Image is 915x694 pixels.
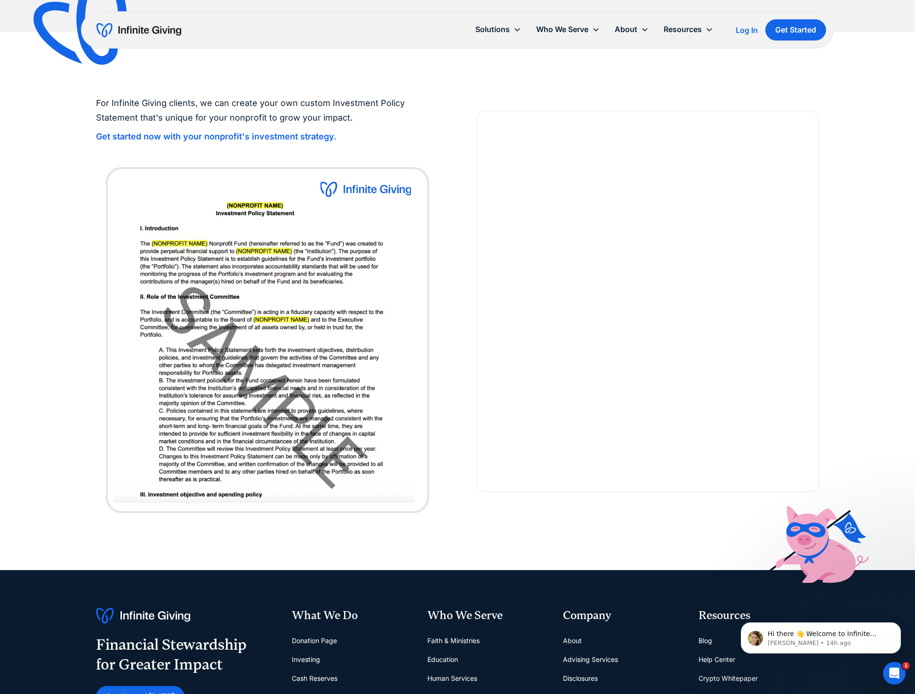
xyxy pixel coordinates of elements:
a: Blog [698,631,712,650]
div: Who We Serve [536,23,588,36]
div: Resources [664,23,702,36]
strong: Get started now with your nonprofit's investment strategy. [96,131,337,141]
a: Advising Services [563,650,618,669]
div: Financial Stewardship for Greater Impact [96,635,247,674]
div: About [607,19,656,40]
a: Disclosures [563,669,598,688]
div: About [615,23,637,36]
div: Solutions [475,23,510,36]
a: About [563,631,582,650]
iframe: Intercom live chat [883,662,906,685]
a: Donation Page [292,631,337,650]
a: Crypto Whitepaper [698,669,758,688]
iframe: Form [492,141,803,476]
div: Solutions [468,19,529,40]
a: Get started now with your nonprofit's investment strategy. [96,132,337,141]
a: Investing [292,650,320,669]
span: 1 [902,662,910,670]
a: Education [427,650,458,669]
div: Resources [698,608,819,624]
div: Who We Serve [427,608,548,624]
div: What We Do [292,608,412,624]
a: Human Services [427,669,477,688]
a: Log In [736,24,758,36]
a: Get Started [765,19,826,41]
iframe: Intercom notifications message [727,603,915,669]
a: Faith & Ministries [427,631,480,650]
div: Log In [736,26,758,34]
div: Resources [656,19,721,40]
p: For Infinite Giving clients, we can create your own custom Investment Policy Statement that's uni... [96,96,439,125]
div: Company [563,608,683,624]
a: Help Center [698,650,735,669]
a: home [96,23,181,38]
div: Who We Serve [529,19,607,40]
a: Cash Reserves [292,669,337,688]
